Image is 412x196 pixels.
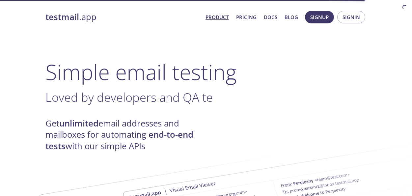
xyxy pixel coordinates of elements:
[45,118,206,152] h4: Get email addresses and mailboxes for automating with our simple APIs
[45,59,367,85] h1: Simple email testing
[310,13,329,21] span: Signup
[45,89,213,105] span: Loved by developers and QA te
[264,13,277,21] a: Docs
[45,11,79,23] strong: testmail
[285,13,298,21] a: Blog
[343,13,360,21] span: Signin
[45,129,193,152] strong: end-to-end tests
[305,11,334,23] button: Signup
[337,11,365,23] button: Signin
[45,12,200,23] a: testmail.app
[236,13,257,21] a: Pricing
[206,13,229,21] a: Product
[59,118,98,129] strong: unlimited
